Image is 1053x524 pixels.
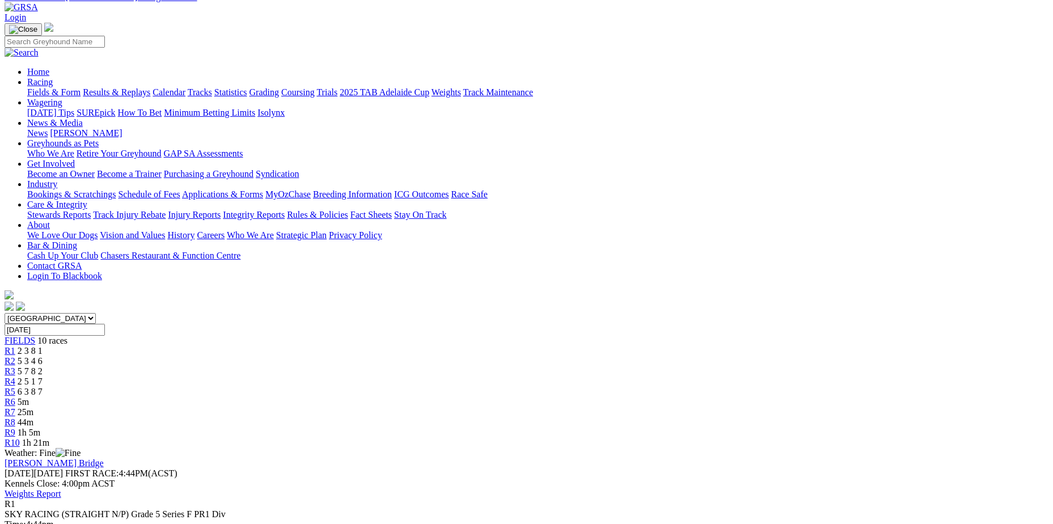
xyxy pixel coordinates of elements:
a: R4 [5,377,15,386]
a: Wagering [27,98,62,107]
a: Privacy Policy [329,230,382,240]
a: [DATE] Tips [27,108,74,117]
img: Close [9,25,37,34]
a: Fields & Form [27,87,81,97]
div: Industry [27,189,1048,200]
a: Become a Trainer [97,169,162,179]
a: Integrity Reports [223,210,285,219]
a: Results & Replays [83,87,150,97]
div: News & Media [27,128,1048,138]
a: Bookings & Scratchings [27,189,116,199]
a: [PERSON_NAME] Bridge [5,458,104,468]
img: logo-grsa-white.png [5,290,14,299]
a: Vision and Values [100,230,165,240]
span: 44m [18,417,33,427]
a: How To Bet [118,108,162,117]
a: Contact GRSA [27,261,82,271]
span: R10 [5,438,20,447]
a: News [27,128,48,138]
a: R7 [5,407,15,417]
a: Track Maintenance [463,87,533,97]
a: MyOzChase [265,189,311,199]
a: Minimum Betting Limits [164,108,255,117]
a: Tracks [188,87,212,97]
a: Calendar [153,87,185,97]
span: 2 3 8 1 [18,346,43,356]
a: Statistics [214,87,247,97]
a: R1 [5,346,15,356]
a: R9 [5,428,15,437]
input: Select date [5,324,105,336]
a: Fact Sheets [350,210,392,219]
input: Search [5,36,105,48]
a: Cash Up Your Club [27,251,98,260]
a: Track Injury Rebate [93,210,166,219]
span: 5 3 4 6 [18,356,43,366]
a: Schedule of Fees [118,189,180,199]
a: Injury Reports [168,210,221,219]
span: 2 5 1 7 [18,377,43,386]
a: Care & Integrity [27,200,87,209]
img: twitter.svg [16,302,25,311]
div: About [27,230,1048,240]
span: 5m [18,397,29,407]
a: R3 [5,366,15,376]
div: SKY RACING (STRAIGHT N/P) Grade 5 Series F PR1 Div [5,509,1048,519]
span: 5 7 8 2 [18,366,43,376]
a: [PERSON_NAME] [50,128,122,138]
div: Racing [27,87,1048,98]
a: Industry [27,179,57,189]
img: Search [5,48,39,58]
a: About [27,220,50,230]
a: ICG Outcomes [394,189,449,199]
a: Syndication [256,169,299,179]
span: R5 [5,387,15,396]
a: Get Involved [27,159,75,168]
a: Retire Your Greyhound [77,149,162,158]
a: News & Media [27,118,83,128]
a: Grading [249,87,279,97]
div: Greyhounds as Pets [27,149,1048,159]
span: [DATE] [5,468,34,478]
a: History [167,230,194,240]
span: [DATE] [5,468,63,478]
div: Kennels Close: 4:00pm ACST [5,479,1048,489]
a: Applications & Forms [182,189,263,199]
a: We Love Our Dogs [27,230,98,240]
a: R8 [5,417,15,427]
a: Who We Are [27,149,74,158]
button: Toggle navigation [5,23,42,36]
a: Rules & Policies [287,210,348,219]
a: Greyhounds as Pets [27,138,99,148]
a: GAP SA Assessments [164,149,243,158]
img: facebook.svg [5,302,14,311]
a: SUREpick [77,108,115,117]
a: Who We Are [227,230,274,240]
span: 25m [18,407,33,417]
a: Become an Owner [27,169,95,179]
div: Get Involved [27,169,1048,179]
a: R2 [5,356,15,366]
span: FIELDS [5,336,35,345]
a: Weights [432,87,461,97]
a: Login To Blackbook [27,271,102,281]
div: Wagering [27,108,1048,118]
a: R6 [5,397,15,407]
a: Race Safe [451,189,487,199]
img: Fine [56,448,81,458]
span: 10 races [37,336,67,345]
a: Stewards Reports [27,210,91,219]
a: Bar & Dining [27,240,77,250]
span: 1h 5m [18,428,40,437]
div: Care & Integrity [27,210,1048,220]
a: Isolynx [257,108,285,117]
div: Bar & Dining [27,251,1048,261]
img: logo-grsa-white.png [44,23,53,32]
a: Purchasing a Greyhound [164,169,253,179]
